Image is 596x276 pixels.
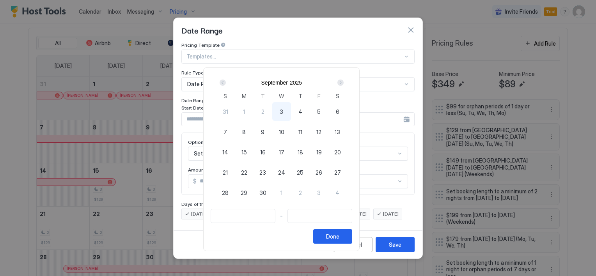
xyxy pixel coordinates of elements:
[313,229,352,244] button: Done
[280,212,283,219] span: -
[310,163,328,182] button: 26
[272,143,291,161] button: 17
[291,143,310,161] button: 18
[216,143,235,161] button: 14
[216,102,235,121] button: 31
[259,168,266,177] span: 23
[280,108,283,116] span: 3
[298,148,303,156] span: 18
[317,108,321,116] span: 5
[280,189,282,197] span: 1
[235,102,254,121] button: 1
[297,168,303,177] span: 25
[235,183,254,202] button: 29
[211,209,275,223] input: Input Field
[235,122,254,141] button: 8
[254,143,272,161] button: 16
[216,163,235,182] button: 21
[299,189,302,197] span: 2
[222,148,228,156] span: 14
[242,92,247,100] span: M
[261,80,288,86] button: September
[272,163,291,182] button: 24
[334,148,341,156] span: 20
[235,163,254,182] button: 22
[261,108,264,116] span: 2
[243,108,245,116] span: 1
[223,128,227,136] span: 7
[316,168,322,177] span: 26
[335,128,340,136] span: 13
[242,128,246,136] span: 8
[298,92,302,100] span: T
[291,163,310,182] button: 25
[328,163,347,182] button: 27
[334,168,341,177] span: 27
[272,183,291,202] button: 1
[254,183,272,202] button: 30
[8,249,27,268] iframe: Intercom live chat
[223,108,228,116] span: 31
[260,148,266,156] span: 16
[288,209,352,223] input: Input Field
[223,168,228,177] span: 21
[218,78,229,87] button: Prev
[328,183,347,202] button: 4
[261,128,264,136] span: 9
[298,108,302,116] span: 4
[335,78,345,87] button: Next
[310,122,328,141] button: 12
[272,102,291,121] button: 3
[279,128,284,136] span: 10
[310,102,328,121] button: 5
[291,122,310,141] button: 11
[216,183,235,202] button: 28
[335,189,339,197] span: 4
[291,183,310,202] button: 2
[272,122,291,141] button: 10
[310,143,328,161] button: 19
[310,183,328,202] button: 3
[241,189,247,197] span: 29
[318,92,321,100] span: F
[290,80,302,86] button: 2025
[316,148,322,156] span: 19
[328,122,347,141] button: 13
[336,92,339,100] span: S
[336,108,339,116] span: 6
[222,189,229,197] span: 28
[235,143,254,161] button: 15
[216,122,235,141] button: 7
[259,189,266,197] span: 30
[254,163,272,182] button: 23
[254,102,272,121] button: 2
[328,143,347,161] button: 20
[223,92,227,100] span: S
[279,92,284,100] span: W
[316,128,321,136] span: 12
[241,148,247,156] span: 15
[291,102,310,121] button: 4
[328,102,347,121] button: 6
[278,168,285,177] span: 24
[254,122,272,141] button: 9
[261,92,265,100] span: T
[326,232,339,241] div: Done
[298,128,302,136] span: 11
[279,148,284,156] span: 17
[241,168,247,177] span: 22
[317,189,321,197] span: 3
